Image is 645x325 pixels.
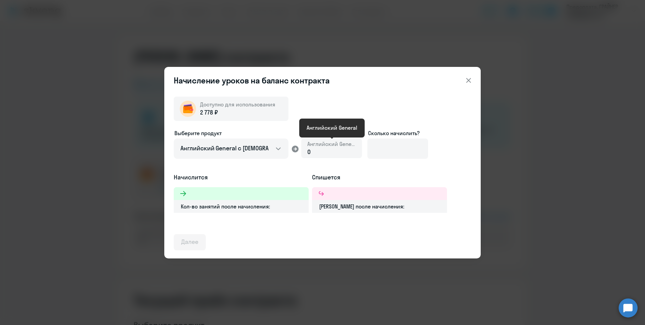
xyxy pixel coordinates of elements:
span: Доступно для использования [200,101,275,108]
header: Начисление уроков на баланс контракта [164,75,481,86]
div: Кол-во занятий после начисления: [174,200,309,213]
h5: Начислится [174,173,309,182]
span: Английский General [307,140,356,148]
div: Английский General [307,124,357,132]
img: wallet-circle.png [180,101,196,117]
span: Сколько начислить? [368,130,420,136]
div: [PERSON_NAME] после начисления: [312,200,447,213]
button: Далее [174,234,206,250]
span: 0 [307,148,311,156]
h5: Спишется [312,173,447,182]
span: Выберите продукт [174,130,222,136]
div: Далее [181,237,198,246]
span: 2 778 ₽ [200,108,218,117]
